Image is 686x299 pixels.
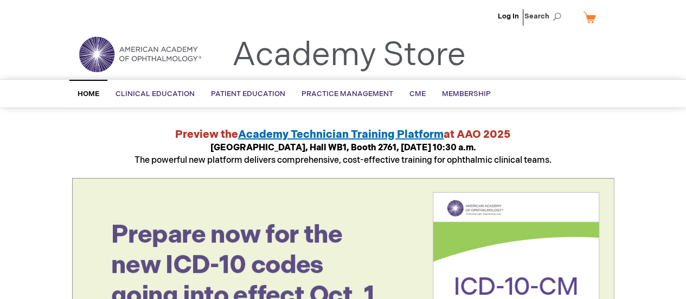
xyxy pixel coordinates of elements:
[78,90,99,98] span: Home
[211,90,285,98] span: Patient Education
[524,5,566,27] span: Search
[238,128,444,141] a: Academy Technician Training Platform
[409,90,426,98] span: CME
[498,12,519,21] a: Log In
[442,90,491,98] span: Membership
[232,36,466,75] a: Academy Store
[134,143,552,166] span: The powerful new platform delivers comprehensive, cost-effective training for ophthalmic clinical...
[302,90,393,98] span: Practice Management
[116,90,195,98] span: Clinical Education
[175,128,511,141] strong: Preview the at AAO 2025
[210,143,476,153] strong: [GEOGRAPHIC_DATA], Hall WB1, Booth 2761, [DATE] 10:30 a.m.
